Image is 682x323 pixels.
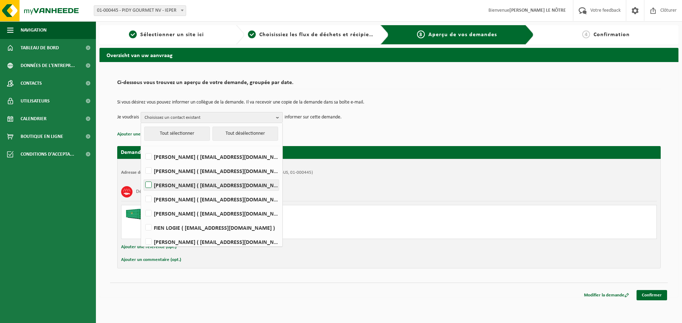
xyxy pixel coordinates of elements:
div: Nombre: 1 [153,229,417,235]
h2: Overzicht van uw aanvraag [99,48,678,62]
img: HK-XC-40-GN-00.png [125,209,146,219]
label: [PERSON_NAME] ( [EMAIL_ADDRESS][DOMAIN_NAME] ) [144,151,279,162]
span: Boutique en ligne [21,128,63,145]
label: [PERSON_NAME] ( [EMAIL_ADDRESS][DOMAIN_NAME] ) [144,208,279,219]
label: [PERSON_NAME] ( [EMAIL_ADDRESS][DOMAIN_NAME] ) [144,166,279,176]
button: Ajouter une référence (opt.) [121,243,177,252]
h3: Déchet à haut pouvoir calorifique [136,186,202,197]
button: Tout sélectionner [144,127,210,141]
div: Enlever et placer conteneur vide [153,220,417,226]
a: 2Choisissiez les flux de déchets et récipients [248,30,375,39]
strong: Demande pour [DATE] [121,150,174,155]
strong: Adresse de placement: [121,170,166,175]
a: 1Sélectionner un site ici [103,30,230,39]
button: Tout désélectionner [212,127,278,141]
label: [PERSON_NAME] ( [EMAIL_ADDRESS][DOMAIN_NAME] ) [144,194,279,205]
a: Modifier la demande [579,290,634,300]
button: Ajouter une référence (opt.) [117,130,173,139]
span: Confirmation [594,32,630,38]
span: Sélectionner un site ici [140,32,204,38]
span: 4 [582,30,590,38]
a: Confirmer [637,290,667,300]
span: 01-000445 - PIDY GOURMET NV - IEPER [94,5,186,16]
span: Choisissiez les flux de déchets et récipients [259,32,378,38]
span: Conditions d'accepta... [21,145,74,163]
span: 01-000445 - PIDY GOURMET NV - IEPER [94,6,186,16]
span: 2 [248,30,256,38]
span: Contacts [21,74,42,92]
h2: Ci-dessous vous trouvez un aperçu de votre demande, groupée par date. [117,80,661,89]
span: Choisissez un contact existant [145,112,273,123]
span: Données de l'entrepr... [21,57,75,74]
span: Tableau de bord [21,39,59,57]
span: 3 [417,30,425,38]
span: Navigation [21,21,47,39]
p: informer sur cette demande. [285,112,342,123]
button: Ajouter un commentaire (opt.) [121,255,181,264]
label: [PERSON_NAME] ( [EMAIL_ADDRESS][DOMAIN_NAME] ) [144,180,279,190]
button: Choisissez un contact existant [141,112,283,123]
span: Utilisateurs [21,92,50,110]
span: Calendrier [21,110,47,128]
span: 1 [129,30,137,38]
label: FIEN LOGIE ( [EMAIL_ADDRESS][DOMAIN_NAME] ) [144,222,279,233]
strong: [PERSON_NAME] LE NÔTRE [509,8,566,13]
span: Aperçu de vos demandes [428,32,497,38]
p: Je voudrais [117,112,139,123]
p: Si vous désirez vous pouvez informer un collègue de la demande. Il va recevoir une copie de la de... [117,100,661,105]
label: [PERSON_NAME] ( [EMAIL_ADDRESS][DOMAIN_NAME] ) [144,236,279,247]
